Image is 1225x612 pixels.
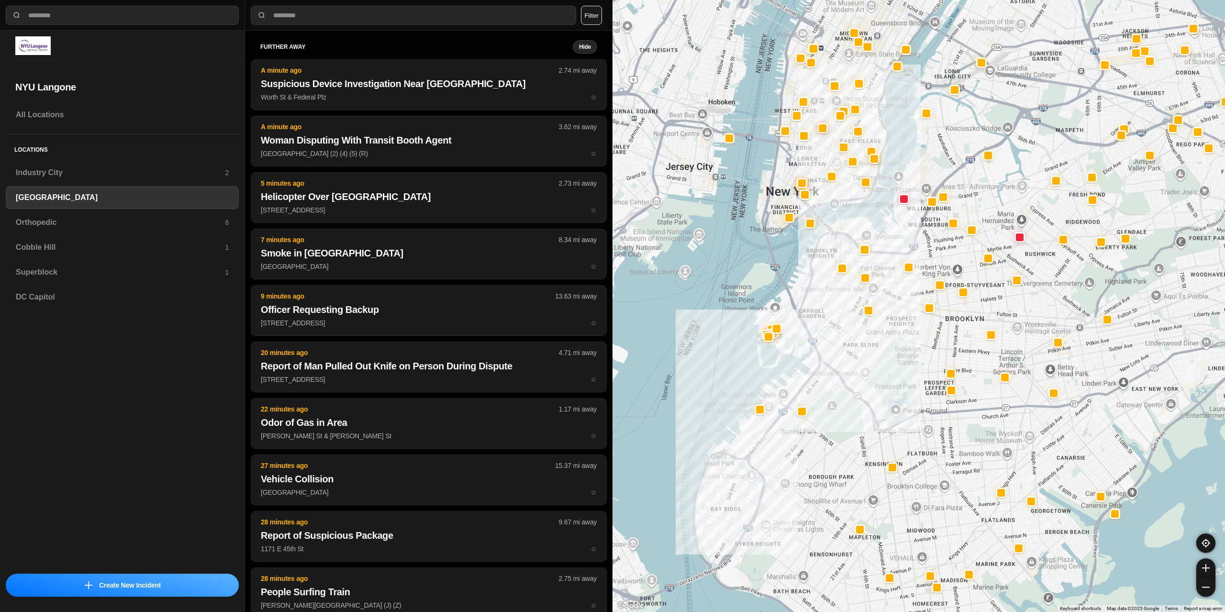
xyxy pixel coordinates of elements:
a: 28 minutes ago2.75 mi awayPeople Surfing Train[PERSON_NAME][GEOGRAPHIC_DATA] (J) (Z)star [251,601,607,609]
p: 28 minutes ago [261,517,559,527]
h2: Vehicle Collision [261,472,597,486]
p: 4.71 mi away [559,348,597,357]
p: [PERSON_NAME][GEOGRAPHIC_DATA] (J) (Z) [261,601,597,610]
h5: Locations [6,134,239,161]
p: 1 [225,243,229,252]
button: 9 minutes ago13.63 mi awayOfficer Requesting Backup[STREET_ADDRESS]star [251,285,607,336]
span: Map data ©2025 Google [1107,606,1159,611]
p: 2 [225,168,229,178]
p: [PERSON_NAME] St & [PERSON_NAME] St [261,431,597,441]
button: 27 minutes ago15.37 mi awayVehicle Collision[GEOGRAPHIC_DATA]star [251,455,607,505]
p: 13.63 mi away [555,291,597,301]
p: [GEOGRAPHIC_DATA] [261,262,597,271]
h3: Industry City [16,167,225,178]
h2: People Surfing Train [261,585,597,599]
p: 2.73 mi away [559,178,597,188]
a: 27 minutes ago15.37 mi awayVehicle Collision[GEOGRAPHIC_DATA]star [251,488,607,496]
p: 8.34 mi away [559,235,597,245]
p: [GEOGRAPHIC_DATA] (2) (4) (5) (R) [261,149,597,158]
a: A minute ago3.62 mi awayWoman Disputing With Transit Booth Agent[GEOGRAPHIC_DATA] (2) (4) (5) (R)... [251,149,607,157]
span: star [590,319,597,327]
p: 1171 E 45th St [261,544,597,554]
p: A minute ago [261,66,559,75]
h3: Cobble Hill [16,242,225,253]
h2: Helicopter Over [GEOGRAPHIC_DATA] [261,190,597,203]
h2: Odor of Gas in Area [261,416,597,429]
p: 2.75 mi away [559,574,597,583]
p: 1 [225,267,229,277]
p: 27 minutes ago [261,461,555,470]
p: [STREET_ADDRESS] [261,318,597,328]
button: 5 minutes ago2.73 mi awayHelicopter Over [GEOGRAPHIC_DATA][STREET_ADDRESS]star [251,172,607,223]
p: 5 minutes ago [261,178,559,188]
a: Cobble Hill1 [6,236,239,259]
a: 5 minutes ago2.73 mi awayHelicopter Over [GEOGRAPHIC_DATA][STREET_ADDRESS]star [251,206,607,214]
h2: NYU Langone [15,80,229,94]
a: Orthopedic6 [6,211,239,234]
span: star [590,432,597,440]
p: 28 minutes ago [261,574,559,583]
button: iconCreate New Incident [6,574,239,597]
button: 28 minutes ago9.67 mi awayReport of Suspicious Package1171 E 45th Ststar [251,511,607,562]
span: star [590,263,597,270]
button: Filter [581,6,602,25]
h2: Report of Suspicious Package [261,529,597,542]
h3: Superblock [16,267,225,278]
h2: Suspicious Device Investigation Near [GEOGRAPHIC_DATA] [261,77,597,90]
img: zoom-out [1202,583,1210,591]
small: Hide [579,43,591,51]
a: 9 minutes ago13.63 mi awayOfficer Requesting Backup[STREET_ADDRESS]star [251,319,607,327]
h5: further away [260,43,573,51]
h3: All Locations [16,109,229,121]
a: 20 minutes ago4.71 mi awayReport of Man Pulled Out Knife on Person During Dispute[STREET_ADDRESS]... [251,375,607,383]
h2: Officer Requesting Backup [261,303,597,316]
p: 1.17 mi away [559,404,597,414]
span: star [590,376,597,383]
a: [GEOGRAPHIC_DATA] [6,186,239,209]
h2: Smoke in [GEOGRAPHIC_DATA] [261,246,597,260]
p: 7 minutes ago [261,235,559,245]
img: search [12,11,22,20]
button: zoom-out [1196,578,1215,597]
a: 22 minutes ago1.17 mi awayOdor of Gas in Area[PERSON_NAME] St & [PERSON_NAME] Ststar [251,432,607,440]
h3: DC Capitol [16,291,229,303]
p: 9 minutes ago [261,291,555,301]
h2: Report of Man Pulled Out Knife on Person During Dispute [261,359,597,373]
button: A minute ago3.62 mi awayWoman Disputing With Transit Booth Agent[GEOGRAPHIC_DATA] (2) (4) (5) (R)... [251,116,607,167]
p: Worth St & Federal Plz [261,92,597,102]
h2: Woman Disputing With Transit Booth Agent [261,134,597,147]
h3: Orthopedic [16,217,225,228]
button: 7 minutes ago8.34 mi awaySmoke in [GEOGRAPHIC_DATA][GEOGRAPHIC_DATA]star [251,229,607,279]
button: 20 minutes ago4.71 mi awayReport of Man Pulled Out Knife on Person During Dispute[STREET_ADDRESS]... [251,342,607,392]
p: 3.62 mi away [559,122,597,132]
img: logo [15,36,51,55]
p: 9.67 mi away [559,517,597,527]
a: A minute ago2.74 mi awaySuspicious Device Investigation Near [GEOGRAPHIC_DATA]Worth St & Federal ... [251,93,607,101]
p: Create New Incident [99,580,161,590]
p: 6 [225,218,229,227]
a: Report a map error [1184,606,1222,611]
img: recenter [1202,539,1210,547]
img: Google [615,600,646,612]
button: Hide [573,40,597,54]
img: icon [85,581,92,589]
span: star [590,489,597,496]
a: Superblock1 [6,261,239,284]
span: star [590,601,597,609]
a: Terms (opens in new tab) [1165,606,1178,611]
a: 7 minutes ago8.34 mi awaySmoke in [GEOGRAPHIC_DATA][GEOGRAPHIC_DATA]star [251,262,607,270]
img: zoom-in [1202,564,1210,572]
p: 15.37 mi away [555,461,597,470]
p: [STREET_ADDRESS] [261,375,597,384]
p: 22 minutes ago [261,404,559,414]
p: A minute ago [261,122,559,132]
span: star [590,93,597,101]
span: star [590,150,597,157]
a: DC Capitol [6,286,239,309]
a: 28 minutes ago9.67 mi awayReport of Suspicious Package1171 E 45th Ststar [251,545,607,553]
p: [STREET_ADDRESS] [261,205,597,215]
button: zoom-in [1196,558,1215,578]
button: A minute ago2.74 mi awaySuspicious Device Investigation Near [GEOGRAPHIC_DATA]Worth St & Federal ... [251,59,607,110]
span: star [590,206,597,214]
